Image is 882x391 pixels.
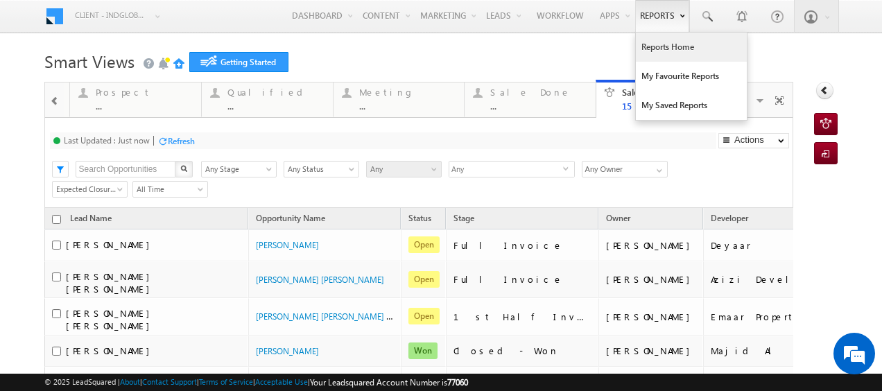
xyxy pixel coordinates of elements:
a: Meeting... [333,82,465,117]
span: Smart Views [44,50,135,72]
span: Stage [453,213,474,223]
a: Reports Home [636,33,747,62]
div: ... [227,101,325,111]
div: Azizi Developments [711,273,849,286]
div: Last Updated : Just now [64,135,150,146]
a: [PERSON_NAME] [PERSON_NAME] [256,275,384,285]
a: [PERSON_NAME] [256,346,319,356]
span: select [563,165,574,171]
span: Developer [711,213,748,223]
a: [PERSON_NAME] [256,240,319,250]
a: Opportunity Name [249,211,332,229]
div: 1st Half Invoice [453,311,592,323]
input: Check all records [52,215,61,224]
span: Opportunity Name [256,213,325,223]
div: ... [359,101,456,111]
a: Stage [447,211,481,229]
button: Actions [718,133,789,148]
span: Open [408,308,440,324]
div: Refresh [168,136,195,146]
a: My Favourite Reports [636,62,747,91]
input: Search Opportunities [76,161,176,177]
div: Meeting [359,87,456,98]
a: Terms of Service [199,377,253,386]
a: About [120,377,140,386]
div: Any [449,161,575,177]
div: Prospect [96,87,193,98]
div: Majid Al Futtaim [711,345,849,357]
span: Expected Closure Date [53,183,123,195]
div: [PERSON_NAME] [606,273,697,286]
span: [PERSON_NAME] [66,345,157,356]
a: Qualified... [201,82,334,117]
div: Emaar Properties [711,311,849,323]
img: Search [180,165,187,172]
a: All Time [132,181,208,198]
a: Expected Closure Date [52,181,128,198]
span: Client - indglobal1 (77060) [75,8,148,22]
input: Type to Search [582,161,668,177]
span: 77060 [447,377,468,388]
span: © 2025 LeadSquared | | | | | [44,376,468,389]
span: [PERSON_NAME] [PERSON_NAME] [66,270,157,295]
div: [PERSON_NAME] [606,239,697,252]
span: [PERSON_NAME] [PERSON_NAME] [66,307,157,331]
div: ... [96,101,193,111]
div: ... [490,101,587,111]
a: Prospect... [69,82,202,117]
a: Any [366,161,442,177]
a: [PERSON_NAME] [PERSON_NAME] - Sale Punch [256,310,432,322]
span: Won [408,342,438,359]
span: Any [367,163,437,175]
span: Open [408,236,440,253]
div: 15 [622,101,719,111]
a: Getting Started [189,52,288,72]
div: Full Invoice [453,273,592,286]
span: [PERSON_NAME] [66,238,157,250]
a: My Saved Reports [636,91,747,120]
div: Qualified [227,87,325,98]
a: Contact Support [142,377,197,386]
div: Deyaar [711,239,849,252]
div: Closed - Won [453,345,592,357]
span: Open [408,271,440,288]
span: Lead Name [63,211,119,229]
span: Any Stage [202,163,272,175]
span: Any [449,162,563,177]
a: Any Status [284,161,359,177]
span: Owner [606,213,630,223]
a: Any Stage [201,161,277,177]
a: Sale Punch15Details [596,80,728,119]
a: Developer [704,211,755,229]
a: Acceptable Use [255,377,308,386]
div: Sale Done [490,87,587,98]
div: [PERSON_NAME] [606,311,697,323]
div: Sale Punch [622,87,719,98]
a: Sale Done... [464,82,596,117]
a: Show All Items [649,162,666,175]
a: Status [401,211,438,229]
span: Your Leadsquared Account Number is [310,377,468,388]
span: Any Status [284,163,354,175]
span: All Time [133,183,203,195]
div: [PERSON_NAME] [606,345,697,357]
div: Full Invoice [453,239,592,252]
